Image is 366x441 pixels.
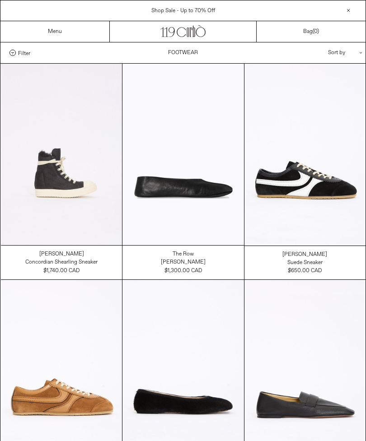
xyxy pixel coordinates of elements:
[161,259,206,266] div: [PERSON_NAME]
[48,28,62,35] a: Menu
[314,28,319,35] span: )
[303,28,319,36] a: Bag()
[43,267,80,275] div: $1,740.00 CAD
[161,258,206,266] a: [PERSON_NAME]
[164,267,202,275] div: $1,300.00 CAD
[1,64,122,245] img: Rick Owens Concordian Shearling Sneaker
[39,251,84,258] div: [PERSON_NAME]
[39,250,84,258] a: [PERSON_NAME]
[25,258,98,266] a: Concordian Shearling Sneaker
[314,28,317,35] span: 0
[275,42,357,63] div: Sort by
[151,7,215,14] a: Shop Sale - Up to 70% Off
[173,251,194,258] div: The Row
[244,64,366,246] img: Dries Van Noten Suede Sneaker
[288,267,322,275] div: $650.00 CAD
[18,50,30,56] span: Filter
[282,251,327,259] a: [PERSON_NAME]
[287,259,323,267] a: Suede Sneaker
[173,250,194,258] a: The Row
[25,259,98,266] div: Concordian Shearling Sneaker
[122,64,244,245] img: The Row Stella Slipper in black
